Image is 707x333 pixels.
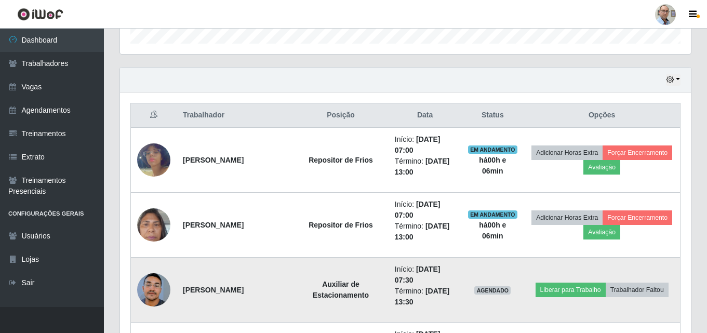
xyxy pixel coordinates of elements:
time: [DATE] 07:30 [395,265,441,284]
th: Posição [293,103,389,128]
strong: há 00 h e 06 min [479,156,506,175]
button: Trabalhador Faltou [606,283,669,297]
strong: [PERSON_NAME] [183,156,244,164]
img: 1753924743686.jpeg [137,254,170,326]
button: Avaliação [583,160,620,175]
li: Término: [395,286,456,308]
button: Forçar Encerramento [603,145,672,160]
li: Início: [395,134,456,156]
strong: [PERSON_NAME] [183,221,244,229]
strong: Auxiliar de Estacionamento [313,280,369,299]
button: Forçar Encerramento [603,210,672,225]
span: EM ANDAMENTO [468,145,517,154]
strong: [PERSON_NAME] [183,286,244,294]
button: Adicionar Horas Extra [531,210,603,225]
strong: há 00 h e 06 min [479,221,506,240]
button: Liberar para Trabalho [536,283,606,297]
th: Trabalhador [177,103,293,128]
li: Término: [395,156,456,178]
span: EM ANDAMENTO [468,210,517,219]
strong: Repositor de Frios [309,221,373,229]
img: 1706817877089.jpeg [137,203,170,247]
time: [DATE] 07:00 [395,135,441,154]
li: Término: [395,221,456,243]
strong: Repositor de Frios [309,156,373,164]
img: 1736193736674.jpeg [137,130,170,190]
li: Início: [395,264,456,286]
th: Opções [524,103,680,128]
th: Data [389,103,462,128]
th: Status [461,103,524,128]
li: Início: [395,199,456,221]
img: CoreUI Logo [17,8,63,21]
span: AGENDADO [474,286,511,295]
time: [DATE] 07:00 [395,200,441,219]
button: Adicionar Horas Extra [531,145,603,160]
button: Avaliação [583,225,620,239]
